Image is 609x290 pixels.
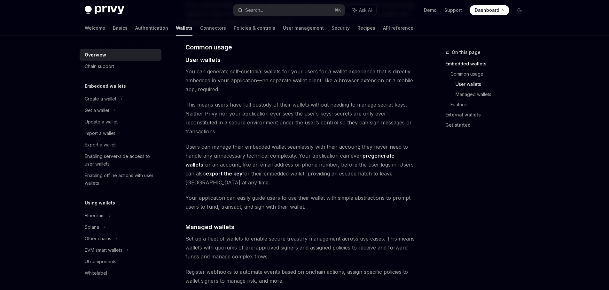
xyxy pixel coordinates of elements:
[80,61,161,72] a: Chain support
[359,7,372,13] span: Ask AI
[85,235,111,242] div: Other chains
[452,48,480,56] span: On this page
[200,20,226,36] a: Connectors
[348,4,376,16] button: Ask AI
[85,212,105,219] div: Ethereum
[424,7,437,13] a: Demo
[185,223,234,231] span: Managed wallets
[234,20,275,36] a: Policies & controls
[445,59,530,69] a: Embedded wallets
[185,142,416,187] span: Users can manage their embedded wallet seamlessly with their account; they never need to handle a...
[85,199,115,207] h5: Using wallets
[514,5,525,15] button: Toggle dark mode
[185,193,416,211] span: Your application can easily guide users to use their wallet with simple abstractions to prompt us...
[80,49,161,61] a: Overview
[283,20,324,36] a: User management
[334,8,341,13] span: ⌘ K
[85,63,114,70] div: Chain support
[470,5,509,15] a: Dashboard
[85,269,107,277] div: Whitelabel
[475,7,499,13] span: Dashboard
[185,267,416,285] span: Register webhooks to automate events based on onchain actions, assign specific policies to wallet...
[85,130,115,137] div: Import a wallet
[357,20,375,36] a: Recipes
[80,128,161,139] a: Import a wallet
[185,100,416,136] span: This means users have full custody of their wallets without needing to manage secret keys. Neithe...
[85,20,105,36] a: Welcome
[85,6,124,15] img: dark logo
[456,89,530,100] a: Managed wallets
[185,67,416,94] span: You can generate self-custodial wallets for your users for a wallet experience that is directly e...
[185,43,232,52] span: Common usage
[85,107,109,114] div: Get a wallet
[85,82,126,90] h5: Embedded wallets
[80,267,161,279] a: Whitelabel
[135,20,168,36] a: Authentication
[456,79,530,89] a: User wallets
[332,20,350,36] a: Security
[450,100,530,110] a: Features
[176,20,192,36] a: Wallets
[85,152,158,168] div: Enabling server-side access to user wallets
[85,246,122,254] div: EVM smart wallets
[450,69,530,79] a: Common usage
[85,141,116,149] div: Export a wallet
[245,6,263,14] div: Search...
[80,139,161,151] a: Export a wallet
[206,170,242,177] a: export the key
[80,151,161,170] a: Enabling server-side access to user wallets
[233,4,345,16] button: Search...⌘K
[444,7,462,13] a: Support
[185,234,416,261] span: Set up a fleet of wallets to enable secure treasury management across use cases. This means walle...
[185,56,221,64] span: User wallets
[383,20,413,36] a: API reference
[85,118,118,126] div: Update a wallet
[85,172,158,187] div: Enabling offline actions with user wallets
[85,51,106,59] div: Overview
[80,256,161,267] a: UI components
[80,170,161,189] a: Enabling offline actions with user wallets
[85,258,116,265] div: UI components
[80,116,161,128] a: Update a wallet
[445,120,530,130] a: Get started
[445,110,530,120] a: External wallets
[85,95,116,103] div: Create a wallet
[113,20,128,36] a: Basics
[85,223,99,231] div: Solana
